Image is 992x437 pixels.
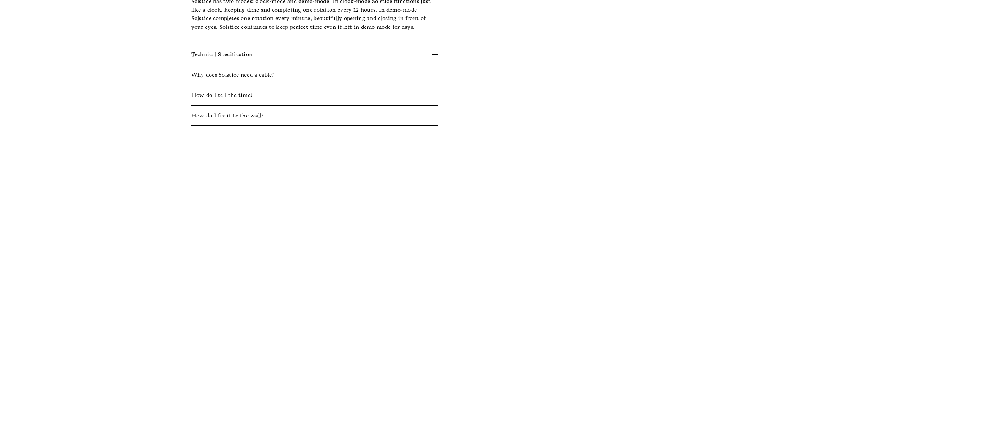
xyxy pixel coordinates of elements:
[191,106,438,126] button: How do I fix it to the wall?
[191,44,438,65] button: Technical Specification
[191,91,432,100] span: How do I tell the time?
[191,85,438,105] button: How do I tell the time?
[191,111,432,120] span: How do I fix it to the wall?
[191,71,432,79] span: Why does Solstice need a cable?
[191,65,438,85] button: Why does Solstice need a cable?
[191,50,432,59] span: Technical Specification
[191,152,438,290] iframe: 01_15 secs_3 clips_landscape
